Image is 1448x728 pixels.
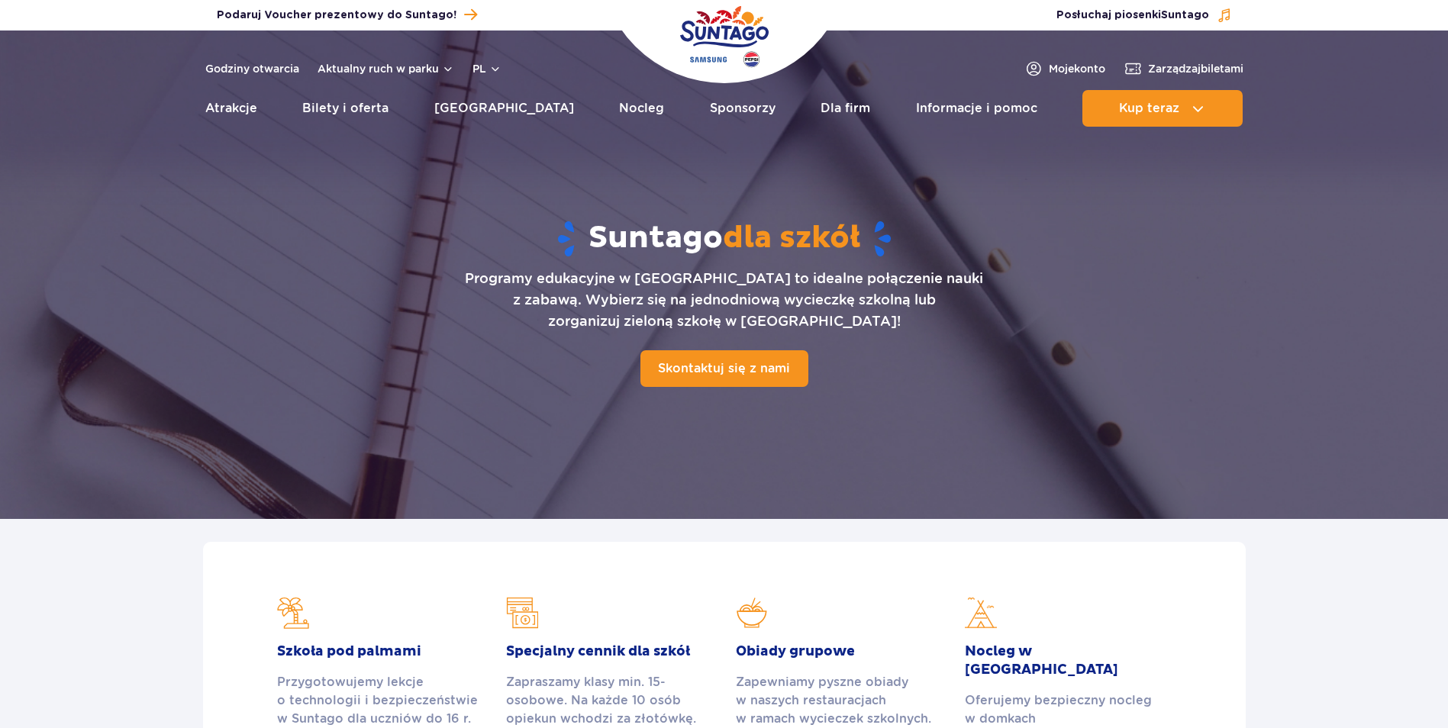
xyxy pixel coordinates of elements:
div: Zapraszamy klasy min. 15-osobowe. Na każde 10 osób opiekun wchodzi za złotówkę. [506,673,712,728]
button: Kup teraz [1082,90,1243,127]
span: Posłuchaj piosenki [1056,8,1209,23]
span: Suntago [1161,10,1209,21]
a: Bilety i oferta [302,90,389,127]
span: Moje konto [1049,61,1105,76]
a: Mojekonto [1024,60,1105,78]
h2: Specjalny cennik dla szkół [506,643,712,661]
span: dla szkół [723,219,860,257]
a: Dla firm [821,90,870,127]
h1: Suntago [234,219,1215,259]
a: Nocleg [619,90,664,127]
div: Zapewniamy pyszne obiady w naszych restauracjach w ramach wycieczek szkolnych. [736,673,942,728]
p: Programy edukacyjne w [GEOGRAPHIC_DATA] to idealne połączenie nauki z zabawą. Wybierz się na jedn... [465,268,983,332]
span: Skontaktuj się z nami [658,361,790,375]
span: Podaruj Voucher prezentowy do Suntago! [217,8,456,23]
span: Zarządzaj biletami [1148,61,1243,76]
button: Aktualny ruch w parku [318,63,454,75]
h2: Szkoła pod palmami [277,643,483,661]
h2: Nocleg w [GEOGRAPHIC_DATA] [965,643,1171,679]
h2: Obiady grupowe [736,643,942,661]
span: Kup teraz [1119,101,1179,115]
button: Posłuchaj piosenkiSuntago [1056,8,1232,23]
button: pl [472,61,501,76]
a: Godziny otwarcia [205,61,299,76]
a: Zarządzajbiletami [1124,60,1243,78]
a: Skontaktuj się z nami [640,350,808,387]
a: Atrakcje [205,90,257,127]
a: Podaruj Voucher prezentowy do Suntago! [217,5,477,25]
a: Informacje i pomoc [916,90,1037,127]
a: [GEOGRAPHIC_DATA] [434,90,574,127]
a: Sponsorzy [710,90,776,127]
